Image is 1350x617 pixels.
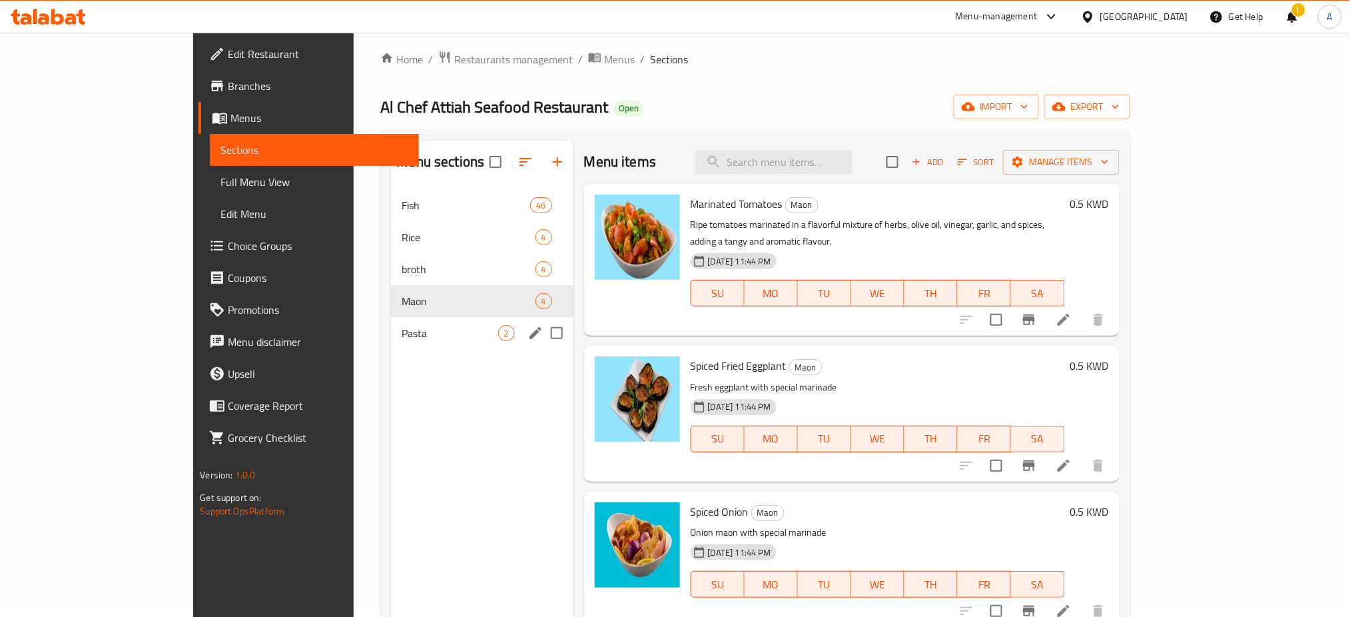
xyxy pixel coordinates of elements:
[1013,304,1045,336] button: Branch-specific-item
[798,280,851,307] button: TU
[910,429,952,448] span: TH
[982,306,1010,334] span: Select to update
[752,505,784,520] span: Maon
[1100,9,1188,24] div: [GEOGRAPHIC_DATA]
[856,575,899,594] span: WE
[956,9,1038,25] div: Menu-management
[745,280,798,307] button: MO
[402,325,498,341] div: Pasta
[200,466,232,484] span: Version:
[785,197,819,213] div: Maon
[391,189,573,221] div: Fish46
[198,326,419,358] a: Menu disclaimer
[856,429,899,448] span: WE
[1082,304,1114,336] button: delete
[198,390,419,422] a: Coverage Report
[391,285,573,317] div: Maon4
[198,422,419,454] a: Grocery Checklist
[982,452,1010,480] span: Select to update
[498,325,515,341] div: items
[595,356,680,442] img: Spiced Fried Eggplant
[691,502,749,522] span: Spiced Onion
[595,195,680,280] img: Marinated Tomatoes
[228,238,408,254] span: Choice Groups
[391,221,573,253] div: Rice4
[198,230,419,262] a: Choice Groups
[198,294,419,326] a: Promotions
[509,146,541,178] span: Sort sections
[703,255,777,268] span: [DATE] 11:44 PM
[220,206,408,222] span: Edit Menu
[541,146,573,178] button: Add section
[198,262,419,294] a: Coupons
[210,198,419,230] a: Edit Menu
[402,229,535,245] span: Rice
[910,575,952,594] span: TH
[380,51,1130,68] nav: breadcrumb
[535,229,552,245] div: items
[402,293,535,309] span: Maon
[1011,426,1064,452] button: SA
[904,426,958,452] button: TH
[198,102,419,134] a: Menus
[200,489,261,506] span: Get support on:
[531,199,551,212] span: 46
[428,51,433,67] li: /
[691,280,745,307] button: SU
[1016,284,1059,303] span: SA
[954,95,1039,119] button: import
[640,51,645,67] li: /
[904,571,958,598] button: TH
[198,70,419,102] a: Branches
[588,51,635,68] a: Menus
[803,429,846,448] span: TU
[1070,502,1109,521] h6: 0.5 KWD
[198,38,419,70] a: Edit Restaurant
[396,152,484,172] h2: Menu sections
[228,302,408,318] span: Promotions
[1055,99,1120,115] span: export
[525,323,545,343] button: edit
[613,101,644,117] div: Open
[851,426,904,452] button: WE
[697,284,739,303] span: SU
[535,261,552,277] div: items
[851,280,904,307] button: WE
[949,152,1003,173] span: Sort items
[954,152,998,173] button: Sort
[1013,450,1045,482] button: Branch-specific-item
[210,166,419,198] a: Full Menu View
[906,152,949,173] span: Add item
[697,429,739,448] span: SU
[380,92,608,122] span: Al Chef Attiah Seafood Restaurant
[798,571,851,598] button: TU
[910,155,946,170] span: Add
[584,152,657,172] h2: Menu items
[198,358,419,390] a: Upsell
[1003,150,1120,175] button: Manage items
[228,430,408,446] span: Grocery Checklist
[230,110,408,126] span: Menus
[402,261,535,277] div: broth
[790,360,822,375] span: Maon
[958,571,1011,598] button: FR
[1082,450,1114,482] button: delete
[536,231,551,244] span: 4
[536,295,551,308] span: 4
[228,270,408,286] span: Coupons
[650,51,688,67] span: Sections
[856,284,899,303] span: WE
[703,400,777,413] span: [DATE] 11:44 PM
[1056,458,1072,474] a: Edit menu item
[1016,429,1059,448] span: SA
[789,359,823,375] div: Maon
[910,284,952,303] span: TH
[1070,195,1109,213] h6: 0.5 KWD
[391,317,573,349] div: Pasta2edit
[964,99,1028,115] span: import
[786,197,818,213] span: Maon
[691,194,783,214] span: Marinated Tomatoes
[750,429,793,448] span: MO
